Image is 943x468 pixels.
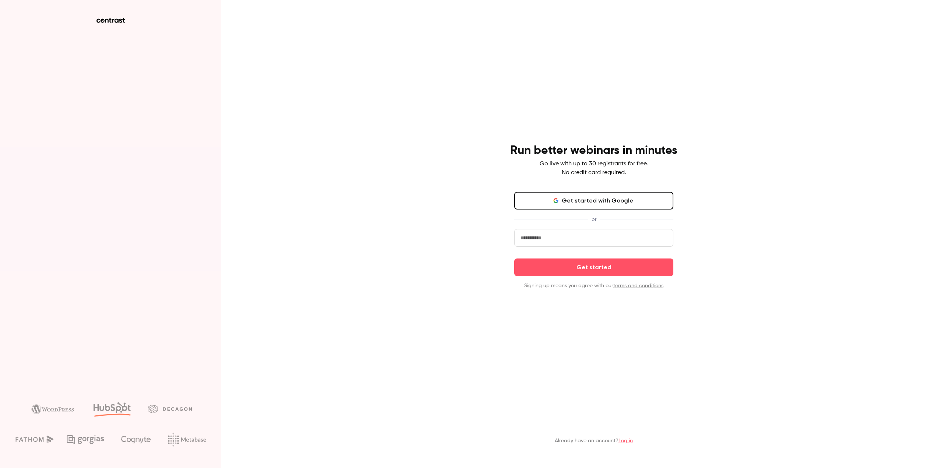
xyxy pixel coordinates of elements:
img: decagon [148,405,192,413]
a: Log in [618,438,633,443]
a: terms and conditions [613,283,663,288]
button: Get started with Google [514,192,673,210]
p: Already have an account? [555,437,633,444]
button: Get started [514,258,673,276]
p: Go live with up to 30 registrants for free. No credit card required. [540,159,648,177]
span: or [588,215,600,223]
h4: Run better webinars in minutes [510,143,677,158]
p: Signing up means you agree with our [514,282,673,289]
